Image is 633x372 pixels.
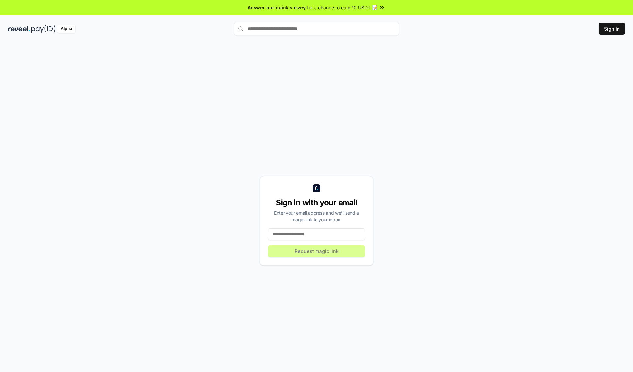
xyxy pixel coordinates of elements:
img: reveel_dark [8,25,30,33]
div: Alpha [57,25,75,33]
button: Sign In [599,23,625,35]
img: pay_id [31,25,56,33]
div: Enter your email address and we’ll send a magic link to your inbox. [268,209,365,223]
span: for a chance to earn 10 USDT 📝 [307,4,377,11]
span: Answer our quick survey [248,4,306,11]
div: Sign in with your email [268,197,365,208]
img: logo_small [313,184,320,192]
